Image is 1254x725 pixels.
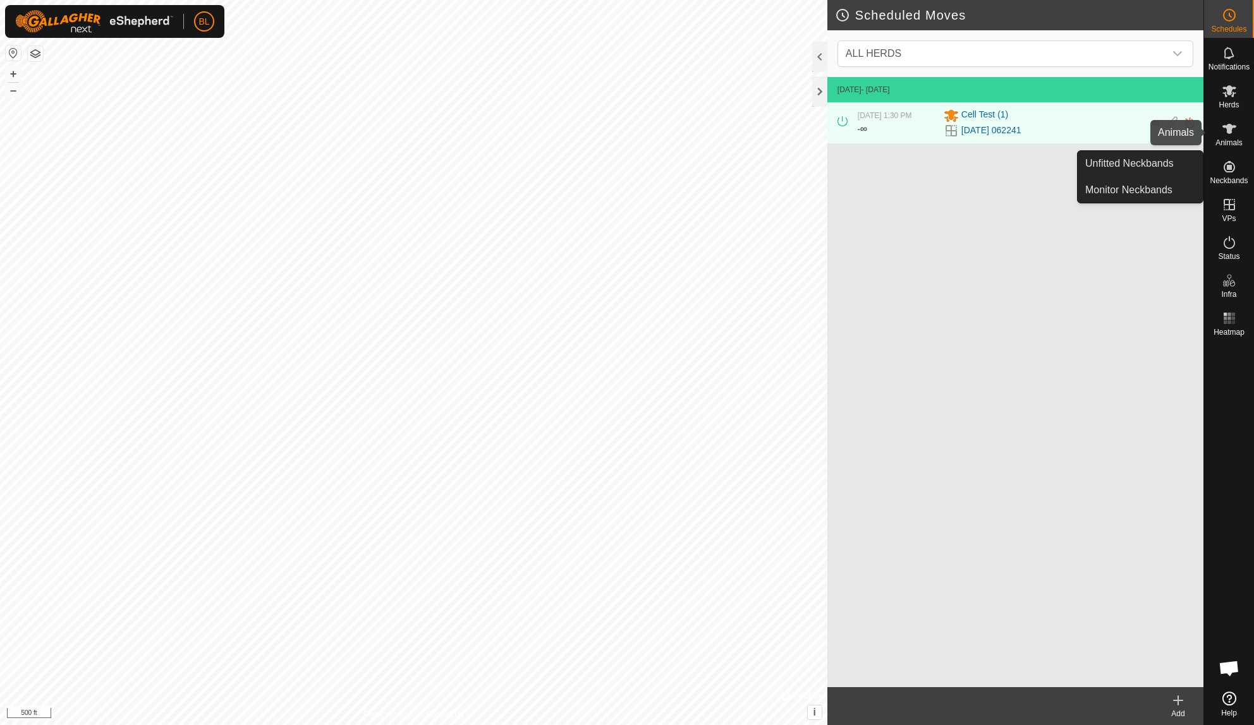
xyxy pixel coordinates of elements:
[860,123,867,134] span: ∞
[858,111,912,120] span: [DATE] 1:30 PM
[846,48,901,59] span: ALL HERDS
[1152,116,1160,129] span: ∞
[1085,183,1172,198] span: Monitor Neckbands
[1211,25,1246,33] span: Schedules
[1085,156,1174,171] span: Unfitted Neckbands
[1222,215,1236,222] span: VPs
[1219,101,1239,109] span: Herds
[28,46,43,61] button: Map Layers
[1210,177,1248,184] span: Neckbands
[6,45,21,61] button: Reset Map
[961,124,1021,137] a: [DATE] 062241
[363,709,411,720] a: Privacy Policy
[1215,139,1243,147] span: Animals
[841,41,1165,66] span: ALL HERDS
[426,709,463,720] a: Contact Us
[1221,291,1236,298] span: Infra
[6,83,21,98] button: –
[1153,708,1203,719] div: Add
[15,10,173,33] img: Gallagher Logo
[858,121,867,136] div: -
[813,707,816,717] span: i
[1221,709,1237,717] span: Help
[861,85,890,94] span: - [DATE]
[1214,328,1245,336] span: Heatmap
[808,705,822,719] button: i
[835,8,1203,23] h2: Scheduled Moves
[1184,116,1196,129] img: Turn off schedule move
[961,108,1008,123] span: Cell Test (1)
[1165,41,1190,66] div: dropdown trigger
[837,85,861,94] span: [DATE]
[1204,686,1254,722] a: Help
[1210,649,1248,687] div: Open chat
[1208,63,1250,71] span: Notifications
[1218,253,1239,260] span: Status
[6,66,21,81] button: +
[1078,177,1203,203] a: Monitor Neckbands
[198,15,209,28] span: BL
[1078,151,1203,176] a: Unfitted Neckbands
